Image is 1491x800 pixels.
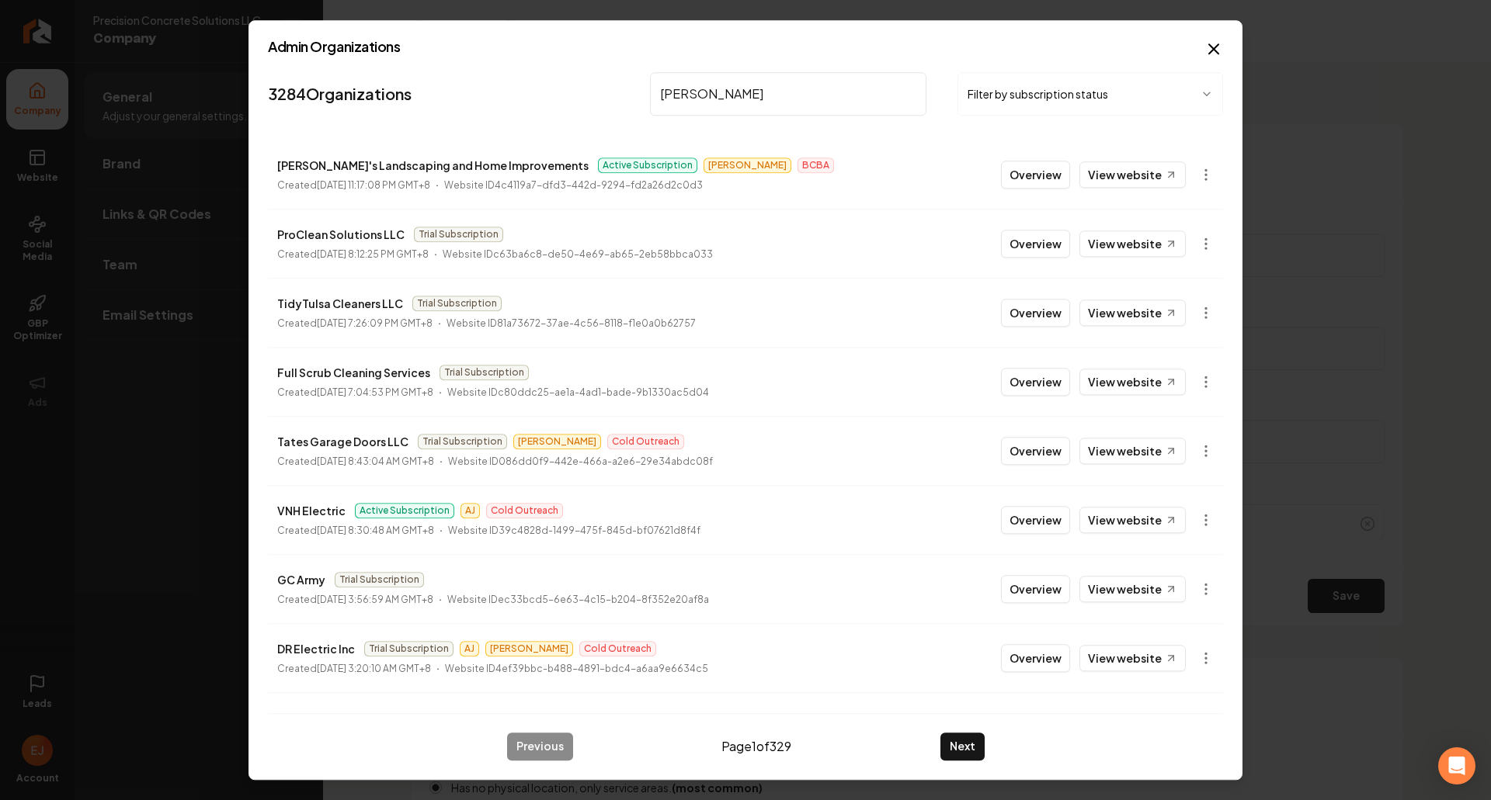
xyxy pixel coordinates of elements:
p: TidyTulsa Cleaners LLC [277,294,403,313]
a: View website [1079,507,1186,533]
span: Trial Subscription [440,365,529,380]
p: DR Electric Inc [277,639,355,658]
span: Active Subscription [355,503,454,518]
button: Overview [1001,644,1070,672]
p: ProClean Solutions LLC [277,225,405,244]
a: View website [1079,161,1186,188]
button: Overview [1001,437,1070,465]
span: Cold Outreach [607,434,684,449]
p: Created [277,178,430,193]
span: BCBA [798,158,834,173]
span: Trial Subscription [418,434,507,449]
p: Created [277,385,433,400]
time: [DATE] 7:04:53 PM GMT+8 [317,386,433,398]
span: Trial Subscription [414,227,503,242]
p: Website ID 086dd0f9-442e-466a-a2e6-29e34abdc08f [448,454,713,469]
span: Cold Outreach [486,503,563,518]
span: Trial Subscription [335,572,424,587]
p: VNH Electric [277,501,346,520]
time: [DATE] 7:26:09 PM GMT+8 [317,317,433,329]
span: [PERSON_NAME] [704,158,791,173]
button: Next [940,732,985,760]
p: Website ID c80ddc25-ae1a-4ad1-bade-9b1330ac5d04 [447,385,709,400]
p: Website ID 4ef39bbc-b488-4891-bdc4-a6aa9e6634c5 [445,661,708,677]
p: Created [277,316,433,331]
span: Trial Subscription [364,641,454,656]
a: 3284Organizations [268,83,412,105]
button: Overview [1001,506,1070,534]
p: Website ID c63ba6c8-de50-4e69-ab65-2eb58bbca033 [443,247,713,262]
p: Created [277,247,429,262]
time: [DATE] 11:17:08 PM GMT+8 [317,179,430,191]
time: [DATE] 3:20:10 AM GMT+8 [317,663,431,674]
p: Created [277,661,431,677]
p: Website ID 39c4828d-1499-475f-845d-bf07621d8f4f [448,523,700,539]
button: Overview [1001,368,1070,396]
h2: Admin Organizations [268,40,1223,54]
span: Active Subscription [598,158,697,173]
button: Overview [1001,575,1070,603]
p: Created [277,523,434,539]
a: View website [1079,300,1186,326]
span: AJ [460,641,479,656]
p: Website ID 81a73672-37ae-4c56-8118-f1e0a0b62757 [447,316,696,331]
time: [DATE] 8:30:48 AM GMT+8 [317,525,434,536]
button: Overview [1001,230,1070,258]
a: View website [1079,645,1186,671]
p: Website ID ec33bcd5-6e63-4c15-b204-8f352e20af8a [447,592,709,608]
p: Full Scrub Cleaning Services [277,363,430,382]
a: View website [1079,576,1186,602]
p: Created [277,592,433,608]
p: Website ID 4c4119a7-dfd3-442d-9294-fd2a26d2c0d3 [444,178,703,193]
span: [PERSON_NAME] [513,434,601,449]
p: [PERSON_NAME]'s Landscaping and Home Improvements [277,156,589,175]
a: View website [1079,230,1186,257]
span: AJ [461,503,480,518]
time: [DATE] 3:56:59 AM GMT+8 [317,594,433,605]
a: View website [1079,438,1186,464]
time: [DATE] 8:43:04 AM GMT+8 [317,455,434,467]
span: [PERSON_NAME] [485,641,573,656]
button: Overview [1001,299,1070,327]
span: Trial Subscription [412,296,502,311]
p: GC Army [277,570,325,589]
a: View website [1079,369,1186,395]
span: Cold Outreach [579,641,656,656]
span: Page 1 of 329 [721,737,791,756]
p: Created [277,454,434,469]
p: Tates Garage Doors LLC [277,432,408,451]
button: Overview [1001,161,1070,189]
time: [DATE] 8:12:25 PM GMT+8 [317,248,429,260]
input: Search by name or ID [650,72,926,116]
